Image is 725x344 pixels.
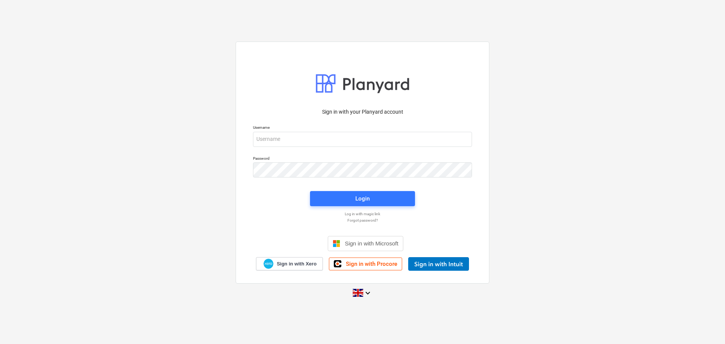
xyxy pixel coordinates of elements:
p: Password [253,156,472,162]
button: Login [310,191,415,206]
span: Sign in with Xero [277,261,316,267]
img: Microsoft logo [333,240,340,247]
i: keyboard_arrow_down [363,288,372,298]
input: Username [253,132,472,147]
span: Sign in with Procore [346,261,397,267]
div: Login [355,194,370,204]
a: Log in with magic link [249,211,476,216]
a: Forgot password? [249,218,476,223]
a: Sign in with Xero [256,257,323,270]
a: Sign in with Procore [329,258,402,270]
img: Xero logo [264,259,273,269]
span: Sign in with Microsoft [345,240,398,247]
p: Sign in with your Planyard account [253,108,472,116]
p: Username [253,125,472,131]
